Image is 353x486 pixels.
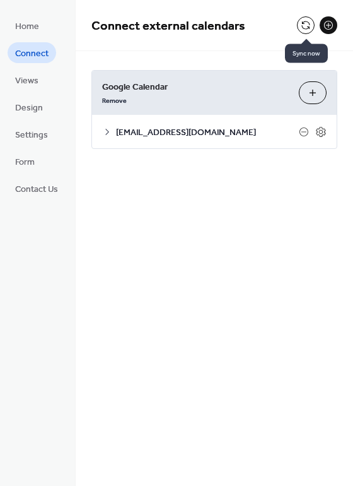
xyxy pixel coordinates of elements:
span: Design [15,102,43,115]
span: Contact Us [15,183,58,196]
a: Settings [8,124,55,145]
span: Home [15,20,39,33]
a: Contact Us [8,178,66,199]
span: Sync now [285,44,328,63]
a: Home [8,15,47,36]
span: Views [15,74,38,88]
a: Views [8,69,46,90]
span: Form [15,156,35,169]
a: Form [8,151,42,172]
span: Settings [15,129,48,142]
span: Connect external calendars [91,14,245,39]
span: [EMAIL_ADDRESS][DOMAIN_NAME] [116,126,299,139]
span: Google Calendar [102,81,289,94]
a: Design [8,97,50,117]
span: Connect [15,47,49,61]
a: Connect [8,42,56,63]
span: Remove [102,97,127,105]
